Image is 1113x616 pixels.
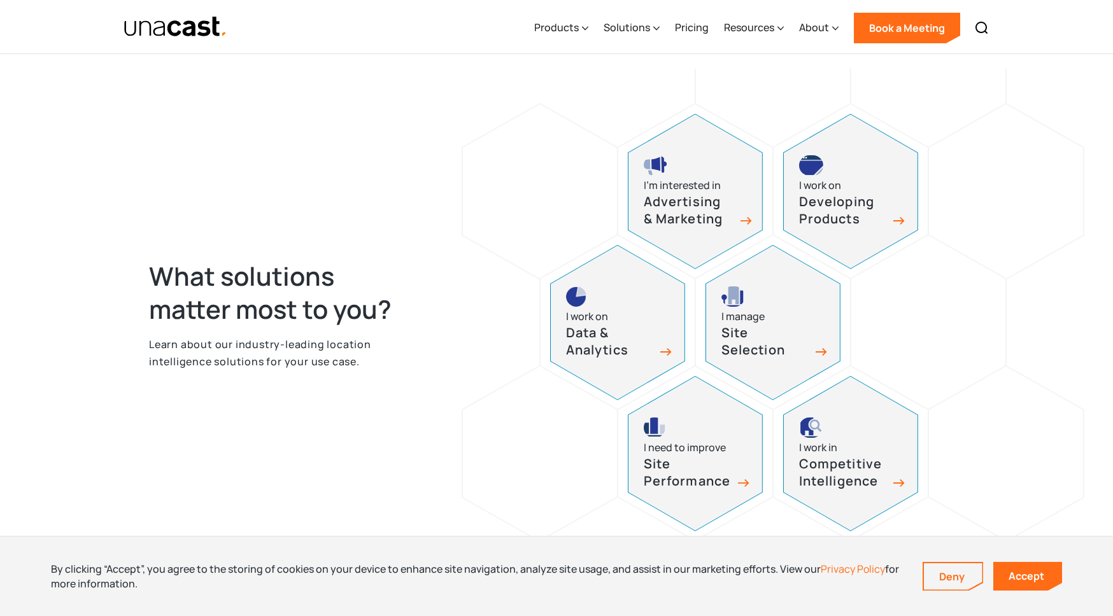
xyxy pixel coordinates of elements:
a: Accept [993,562,1062,591]
img: developing products icon [799,155,823,176]
h3: Data & Analytics [566,325,655,358]
h3: Competitive Intelligence [799,456,888,489]
img: Unacast text logo [124,16,227,38]
div: About [799,20,829,35]
div: I manage [721,308,765,325]
div: Solutions [604,2,660,54]
a: developing products iconI work onDeveloping Products [783,114,918,269]
img: site performance icon [644,417,665,438]
div: By clicking “Accept”, you agree to the storing of cookies on your device to enhance site navigati... [51,562,904,591]
a: Book a Meeting [854,13,960,43]
h3: Site Performance [644,456,733,489]
div: Resources [724,20,774,35]
h2: What solutions matter most to you? [149,260,418,326]
a: site selection icon I manageSite Selection [705,245,840,400]
div: About [799,2,839,54]
img: site selection icon [721,286,745,307]
img: pie chart icon [566,286,586,307]
div: Products [534,2,588,54]
a: home [124,16,227,38]
a: competitive intelligence iconI work inCompetitive Intelligence [783,376,918,531]
div: Resources [724,2,784,54]
div: I work on [799,177,841,194]
h3: Developing Products [799,193,888,227]
img: competitive intelligence icon [799,417,823,438]
img: Search icon [974,20,989,36]
img: advertising and marketing icon [644,155,668,176]
div: I’m interested in [644,177,721,194]
div: Solutions [604,20,650,35]
div: I work on [566,308,608,325]
a: Deny [924,563,982,590]
h3: Advertising & Marketing [644,193,733,227]
a: advertising and marketing iconI’m interested inAdvertising & Marketing [628,114,763,269]
a: site performance iconI need to improveSite Performance [628,376,763,531]
a: pie chart iconI work onData & Analytics [550,245,685,400]
div: I work in [799,439,837,456]
a: Pricing [675,2,709,54]
p: Learn about our industry-leading location intelligence solutions for your use case. [149,336,418,370]
h3: Site Selection [721,325,811,358]
div: Products [534,20,579,35]
div: I need to improve [644,439,726,456]
a: Privacy Policy [821,562,885,576]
